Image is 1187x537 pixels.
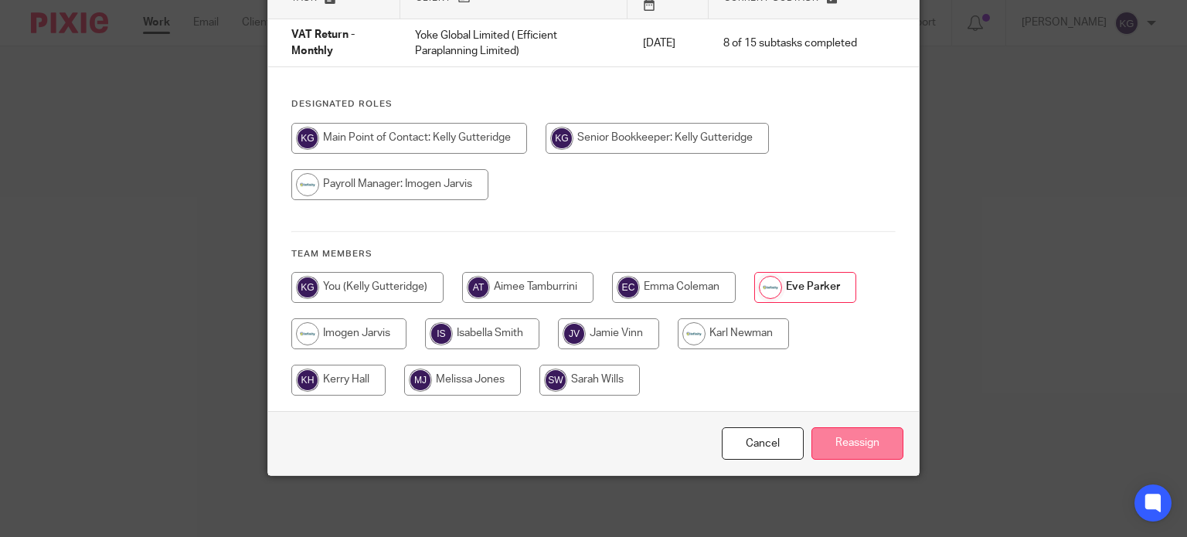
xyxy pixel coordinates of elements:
[291,98,896,110] h4: Designated Roles
[643,36,693,51] p: [DATE]
[811,427,903,461] input: Reassign
[291,30,355,57] span: VAT Return - Monthly
[708,19,872,67] td: 8 of 15 subtasks completed
[291,248,896,260] h4: Team members
[722,427,804,461] a: Close this dialog window
[415,28,611,59] p: Yoke Global Limited ( Efficient Paraplanning Limited)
